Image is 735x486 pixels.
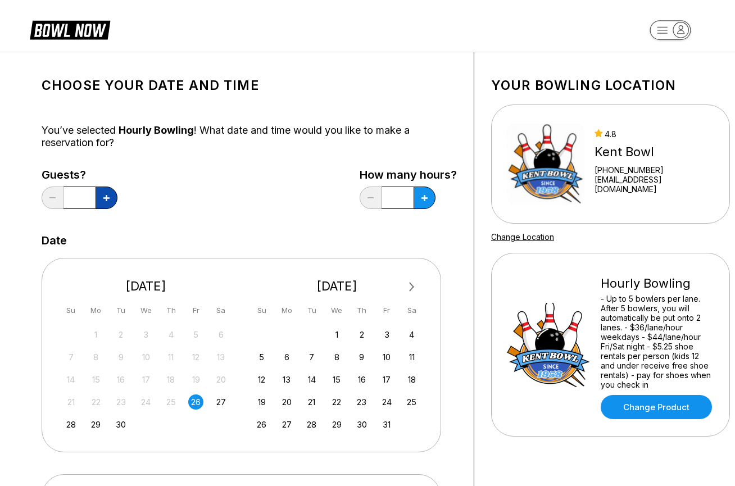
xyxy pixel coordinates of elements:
[354,303,369,318] div: Th
[491,78,730,93] h1: Your bowling location
[404,394,419,410] div: Choose Saturday, October 25th, 2025
[188,349,203,365] div: Not available Friday, September 12th, 2025
[214,372,229,387] div: Not available Saturday, September 20th, 2025
[42,234,67,247] label: Date
[254,417,269,432] div: Choose Sunday, October 26th, 2025
[188,327,203,342] div: Not available Friday, September 5th, 2025
[329,327,344,342] div: Choose Wednesday, October 1st, 2025
[354,349,369,365] div: Choose Thursday, October 9th, 2025
[329,394,344,410] div: Choose Wednesday, October 22nd, 2025
[114,303,129,318] div: Tu
[164,372,179,387] div: Not available Thursday, September 18th, 2025
[304,303,319,318] div: Tu
[164,303,179,318] div: Th
[595,129,715,139] div: 4.8
[329,417,344,432] div: Choose Wednesday, October 29th, 2025
[254,372,269,387] div: Choose Sunday, October 12th, 2025
[379,372,394,387] div: Choose Friday, October 17th, 2025
[214,327,229,342] div: Not available Saturday, September 6th, 2025
[164,349,179,365] div: Not available Thursday, September 11th, 2025
[88,394,103,410] div: Not available Monday, September 22nd, 2025
[304,372,319,387] div: Choose Tuesday, October 14th, 2025
[63,394,79,410] div: Not available Sunday, September 21st, 2025
[404,372,419,387] div: Choose Saturday, October 18th, 2025
[304,394,319,410] div: Choose Tuesday, October 21st, 2025
[329,349,344,365] div: Choose Wednesday, October 8th, 2025
[42,124,457,149] div: You’ve selected ! What date and time would you like to make a reservation for?
[214,394,229,410] div: Choose Saturday, September 27th, 2025
[59,279,233,294] div: [DATE]
[354,417,369,432] div: Choose Thursday, October 30th, 2025
[254,349,269,365] div: Choose Sunday, October 5th, 2025
[595,175,715,194] a: [EMAIL_ADDRESS][DOMAIN_NAME]
[304,417,319,432] div: Choose Tuesday, October 28th, 2025
[360,169,457,181] label: How many hours?
[138,327,153,342] div: Not available Wednesday, September 3rd, 2025
[506,303,591,387] img: Hourly Bowling
[88,303,103,318] div: Mo
[63,349,79,365] div: Not available Sunday, September 7th, 2025
[404,303,419,318] div: Sa
[63,417,79,432] div: Choose Sunday, September 28th, 2025
[379,349,394,365] div: Choose Friday, October 10th, 2025
[114,394,129,410] div: Not available Tuesday, September 23rd, 2025
[601,276,715,291] div: Hourly Bowling
[254,394,269,410] div: Choose Sunday, October 19th, 2025
[329,303,344,318] div: We
[304,349,319,365] div: Choose Tuesday, October 7th, 2025
[379,327,394,342] div: Choose Friday, October 3rd, 2025
[119,124,194,136] span: Hourly Bowling
[188,303,203,318] div: Fr
[595,144,715,160] div: Kent Bowl
[63,372,79,387] div: Not available Sunday, September 14th, 2025
[138,349,153,365] div: Not available Wednesday, September 10th, 2025
[254,303,269,318] div: Su
[279,349,294,365] div: Choose Monday, October 6th, 2025
[214,349,229,365] div: Not available Saturday, September 13th, 2025
[42,78,457,93] h1: Choose your Date and time
[379,394,394,410] div: Choose Friday, October 24th, 2025
[114,417,129,432] div: Choose Tuesday, September 30th, 2025
[595,165,715,175] div: [PHONE_NUMBER]
[88,349,103,365] div: Not available Monday, September 8th, 2025
[491,232,554,242] a: Change Location
[601,294,715,389] div: - Up to 5 bowlers per lane. After 5 bowlers, you will automatically be put onto 2 lanes. - $36/la...
[114,372,129,387] div: Not available Tuesday, September 16th, 2025
[138,394,153,410] div: Not available Wednesday, September 24th, 2025
[138,303,153,318] div: We
[404,327,419,342] div: Choose Saturday, October 4th, 2025
[188,394,203,410] div: Choose Friday, September 26th, 2025
[279,372,294,387] div: Choose Monday, October 13th, 2025
[279,394,294,410] div: Choose Monday, October 20th, 2025
[63,303,79,318] div: Su
[601,395,712,419] a: Change Product
[88,372,103,387] div: Not available Monday, September 15th, 2025
[138,372,153,387] div: Not available Wednesday, September 17th, 2025
[164,394,179,410] div: Not available Thursday, September 25th, 2025
[329,372,344,387] div: Choose Wednesday, October 15th, 2025
[42,169,117,181] label: Guests?
[403,278,421,296] button: Next Month
[279,417,294,432] div: Choose Monday, October 27th, 2025
[379,303,394,318] div: Fr
[214,303,229,318] div: Sa
[354,327,369,342] div: Choose Thursday, October 2nd, 2025
[88,417,103,432] div: Choose Monday, September 29th, 2025
[379,417,394,432] div: Choose Friday, October 31st, 2025
[506,122,584,206] img: Kent Bowl
[164,327,179,342] div: Not available Thursday, September 4th, 2025
[354,394,369,410] div: Choose Thursday, October 23rd, 2025
[354,372,369,387] div: Choose Thursday, October 16th, 2025
[188,372,203,387] div: Not available Friday, September 19th, 2025
[114,349,129,365] div: Not available Tuesday, September 9th, 2025
[250,279,424,294] div: [DATE]
[62,326,230,432] div: month 2025-09
[279,303,294,318] div: Mo
[253,326,421,432] div: month 2025-10
[114,327,129,342] div: Not available Tuesday, September 2nd, 2025
[404,349,419,365] div: Choose Saturday, October 11th, 2025
[88,327,103,342] div: Not available Monday, September 1st, 2025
